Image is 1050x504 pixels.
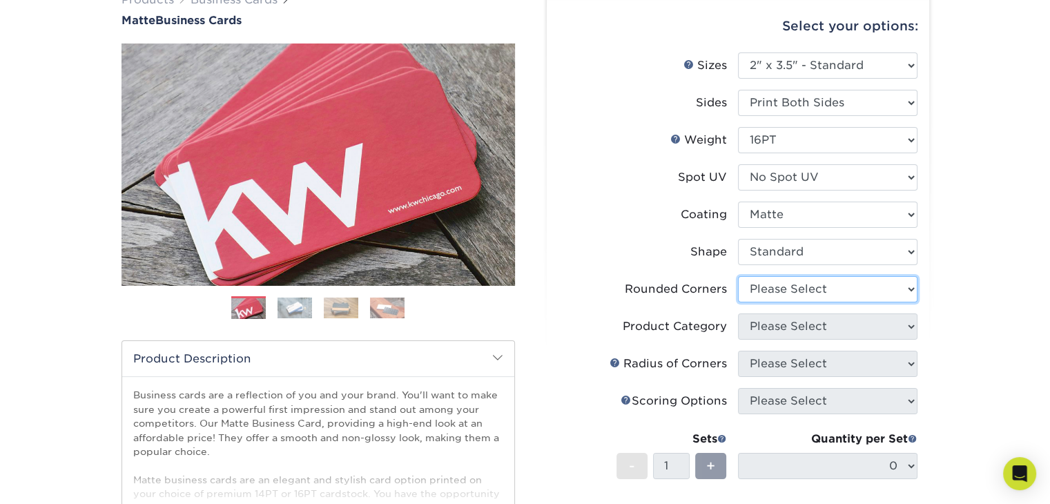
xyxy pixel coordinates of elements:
div: Quantity per Set [738,431,917,447]
div: Shape [690,244,727,260]
div: Sizes [683,57,727,74]
img: Business Cards 01 [231,291,266,326]
div: Spot UV [678,169,727,186]
span: + [706,456,715,476]
span: Matte [121,14,155,27]
h1: Business Cards [121,14,515,27]
span: - [629,456,635,476]
div: Sets [616,431,727,447]
div: Scoring Options [621,393,727,409]
div: Coating [681,206,727,223]
img: Business Cards 02 [278,298,312,318]
div: Open Intercom Messenger [1003,457,1036,490]
h2: Product Description [122,341,514,376]
a: MatteBusiness Cards [121,14,515,27]
img: Business Cards 03 [324,298,358,318]
div: Weight [670,132,727,148]
div: Sides [696,95,727,111]
div: Radius of Corners [610,356,727,372]
img: Business Cards 04 [370,298,405,318]
div: Rounded Corners [625,281,727,298]
div: Product Category [623,318,727,335]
